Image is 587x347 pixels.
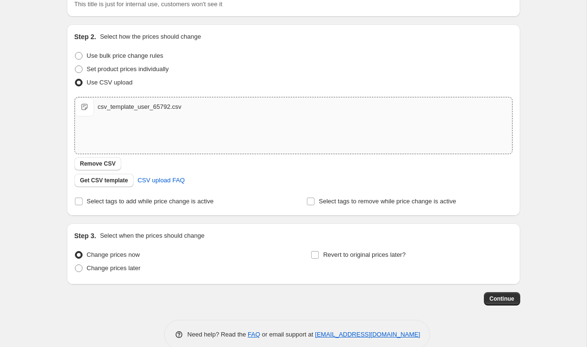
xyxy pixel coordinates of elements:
[87,65,169,73] span: Set product prices individually
[260,331,315,338] span: or email support at
[87,52,163,59] span: Use bulk price change rules
[87,251,140,258] span: Change prices now
[137,176,185,185] span: CSV upload FAQ
[100,231,204,241] p: Select when the prices should change
[188,331,248,338] span: Need help? Read the
[74,157,122,170] button: Remove CSV
[80,160,116,168] span: Remove CSV
[87,79,133,86] span: Use CSV upload
[80,177,128,184] span: Get CSV template
[74,32,96,42] h2: Step 2.
[74,0,222,8] span: This title is just for internal use, customers won't see it
[323,251,406,258] span: Revert to original prices later?
[132,173,190,188] a: CSV upload FAQ
[484,292,520,305] button: Continue
[87,264,141,272] span: Change prices later
[100,32,201,42] p: Select how the prices should change
[319,198,456,205] span: Select tags to remove while price change is active
[248,331,260,338] a: FAQ
[74,231,96,241] h2: Step 3.
[87,198,214,205] span: Select tags to add while price change is active
[315,331,420,338] a: [EMAIL_ADDRESS][DOMAIN_NAME]
[74,174,134,187] button: Get CSV template
[98,102,182,112] div: csv_template_user_65792.csv
[490,295,514,303] span: Continue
